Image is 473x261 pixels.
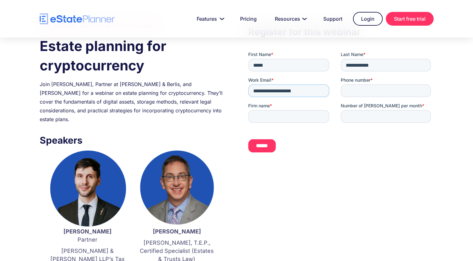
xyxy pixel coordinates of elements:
[49,228,126,244] p: Partner
[189,13,229,25] a: Features
[40,13,115,24] a: home
[40,80,225,124] div: Join [PERSON_NAME], Partner at [PERSON_NAME] & Berlis, and [PERSON_NAME] for a webinar on estate ...
[40,133,225,147] h3: Speakers
[267,13,313,25] a: Resources
[386,12,434,26] a: Start free trial
[153,228,201,235] strong: [PERSON_NAME]
[248,51,433,158] iframe: Form 0
[353,12,383,26] a: Login
[316,13,350,25] a: Support
[233,13,264,25] a: Pricing
[63,228,112,235] strong: [PERSON_NAME]
[40,36,225,75] h1: Estate planning for cryptocurrency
